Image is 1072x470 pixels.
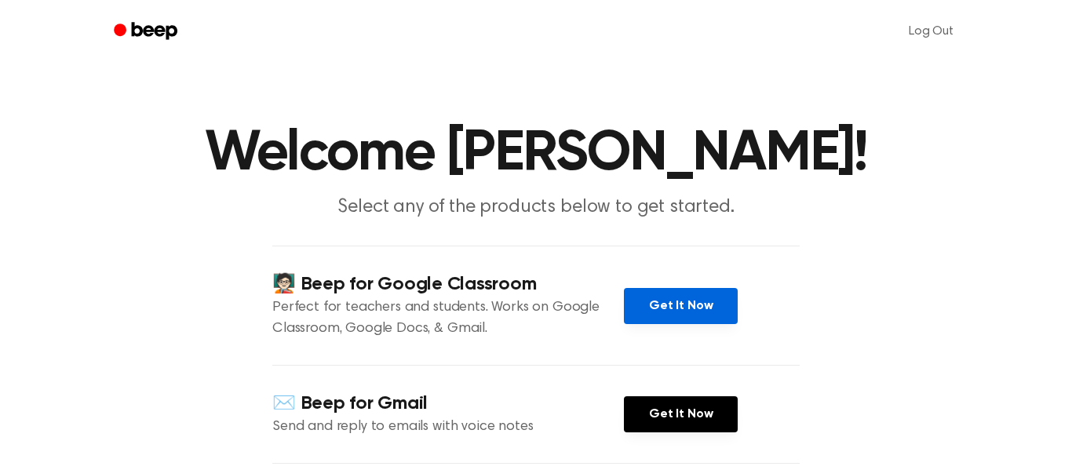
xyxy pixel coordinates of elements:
h4: 🧑🏻‍🏫 Beep for Google Classroom [272,271,624,297]
a: Beep [103,16,191,47]
a: Get It Now [624,396,738,432]
a: Log Out [893,13,969,50]
h1: Welcome [PERSON_NAME]! [134,126,938,182]
p: Perfect for teachers and students. Works on Google Classroom, Google Docs, & Gmail. [272,297,624,340]
a: Get It Now [624,288,738,324]
p: Send and reply to emails with voice notes [272,417,624,438]
h4: ✉️ Beep for Gmail [272,391,624,417]
p: Select any of the products below to get started. [235,195,837,220]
